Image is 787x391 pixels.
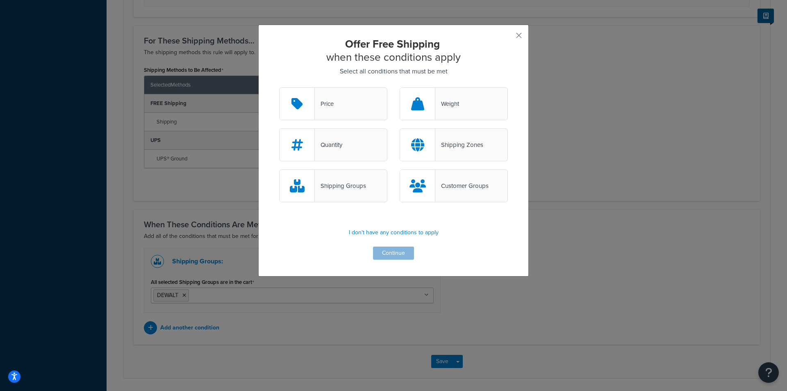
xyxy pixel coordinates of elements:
div: Shipping Groups [315,180,366,192]
p: I don't have any conditions to apply [279,227,508,238]
strong: Offer Free Shipping [345,36,440,52]
div: Weight [435,98,459,110]
div: Shipping Zones [435,139,483,151]
div: Price [315,98,334,110]
p: Select all conditions that must be met [279,66,508,77]
h2: when these conditions apply [279,37,508,64]
div: Quantity [315,139,342,151]
div: Customer Groups [435,180,489,192]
